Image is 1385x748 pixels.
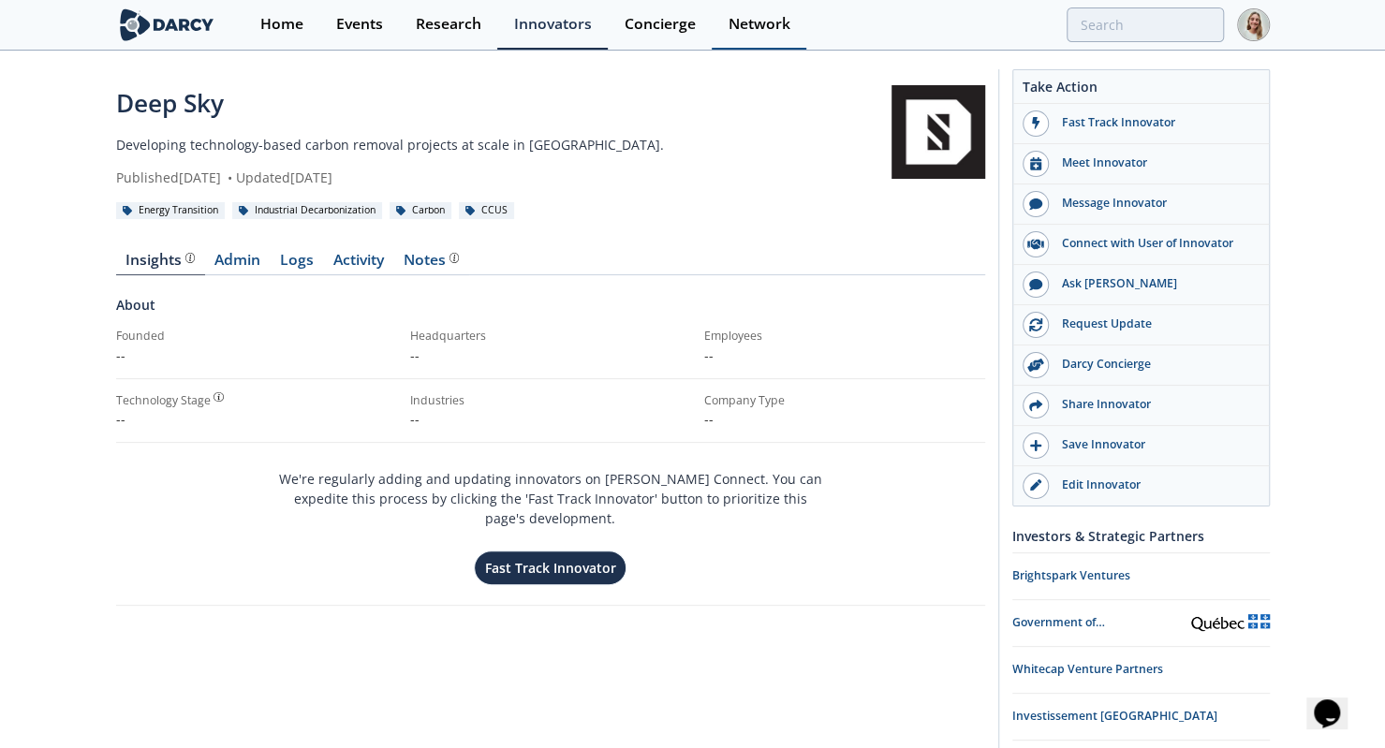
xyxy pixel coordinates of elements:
div: Research [416,17,481,32]
div: Request Update [1049,315,1259,332]
div: Network [729,17,790,32]
div: Industrial Decarbonization [232,202,383,219]
button: Fast Track Innovator [474,550,626,585]
div: Government of [GEOGRAPHIC_DATA] [1012,614,1191,631]
a: Whitecap Venture Partners [1012,653,1270,686]
div: Share Innovator [1049,396,1259,413]
div: Energy Transition [116,202,226,219]
a: Notes [394,253,469,275]
img: information.svg [214,392,224,403]
a: Logs [271,253,324,275]
div: Deep Sky [116,85,891,122]
a: Brightspark Ventures [1012,560,1270,593]
p: Developing technology-based carbon removal projects at scale in [GEOGRAPHIC_DATA]. [116,135,891,154]
div: Fast Track Innovator [1049,114,1259,131]
p: -- [410,345,691,365]
div: Published [DATE] Updated [DATE] [116,168,891,187]
div: Investors & Strategic Partners [1012,520,1270,552]
div: Founded [116,328,397,345]
div: Industries [410,392,691,409]
div: Meet Innovator [1049,154,1259,171]
p: -- [704,345,985,365]
div: Brightspark Ventures [1012,567,1270,584]
a: Insights [116,253,205,275]
div: Whitecap Venture Partners [1012,661,1270,678]
span: • [225,169,236,186]
div: Edit Innovator [1049,477,1259,493]
a: Edit Innovator [1013,466,1269,506]
iframe: chat widget [1306,673,1366,729]
p: -- [704,409,985,429]
a: Admin [205,253,271,275]
p: -- [410,409,691,429]
div: About [116,295,985,328]
div: Ask [PERSON_NAME] [1049,275,1259,292]
img: information.svg [449,253,460,263]
div: CCUS [459,202,515,219]
div: Technology Stage [116,392,211,409]
img: information.svg [185,253,196,263]
div: We're regularly adding and updating innovators on [PERSON_NAME] Connect. You can expedite this pr... [275,456,826,586]
div: Company Type [704,392,985,409]
div: Concierge [625,17,696,32]
div: Insights [125,253,195,268]
p: -- [116,345,397,365]
div: Home [260,17,303,32]
div: Darcy Concierge [1049,356,1259,373]
div: Take Action [1013,77,1269,104]
a: Activity [324,253,394,275]
a: Investissement [GEOGRAPHIC_DATA] [1012,700,1270,733]
div: Investissement [GEOGRAPHIC_DATA] [1012,708,1270,725]
div: Headquarters [410,328,691,345]
input: Advanced Search [1067,7,1224,42]
img: Government of Quebec [1191,614,1270,631]
div: Employees [704,328,985,345]
div: Save Innovator [1049,436,1259,453]
button: Save Innovator [1013,426,1269,466]
img: Profile [1237,8,1270,41]
div: Carbon [390,202,452,219]
div: Connect with User of Innovator [1049,235,1259,252]
div: -- [116,409,397,429]
div: Notes [404,253,459,268]
img: logo-wide.svg [116,8,218,41]
div: Innovators [514,17,592,32]
div: Events [336,17,383,32]
a: Government of [GEOGRAPHIC_DATA] Government of Quebec [1012,607,1270,639]
div: Message Innovator [1049,195,1259,212]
